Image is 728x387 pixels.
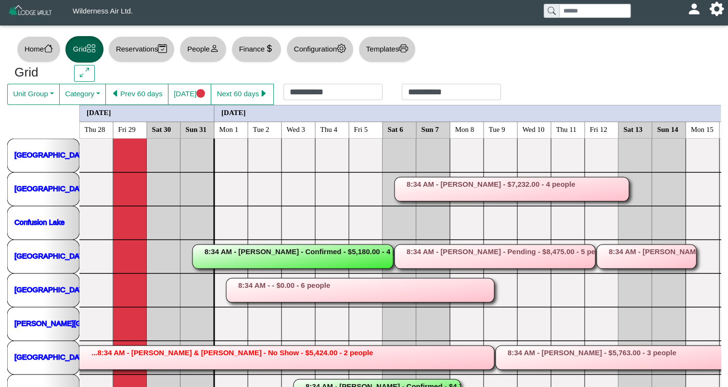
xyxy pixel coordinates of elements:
[85,125,105,133] text: Thu 28
[168,84,211,105] button: [DATE]circle fill
[111,89,120,98] svg: caret left fill
[14,352,89,361] a: [GEOGRAPHIC_DATA]
[65,36,103,63] button: Gridgrid
[691,125,714,133] text: Mon 15
[523,125,545,133] text: Wed 10
[80,68,89,77] svg: arrows angle expand
[286,36,354,63] button: Configurationgear
[287,125,305,133] text: Wed 3
[105,84,168,105] button: caret left fillPrev 60 days
[219,125,239,133] text: Mon 1
[590,125,607,133] text: Fri 12
[186,125,207,133] text: Sun 31
[556,125,576,133] text: Thu 11
[152,125,171,133] text: Sat 30
[108,36,175,63] button: Reservationscalendar2 check
[74,65,95,82] button: arrows angle expand
[489,125,505,133] text: Tue 9
[253,125,269,133] text: Tue 2
[455,125,474,133] text: Mon 8
[231,36,281,63] button: Financecurrency dollar
[690,5,698,13] svg: person fill
[399,44,408,53] svg: printer
[158,44,167,53] svg: calendar2 check
[44,44,53,53] svg: house
[421,125,439,133] text: Sun 7
[196,89,205,98] svg: circle fill
[59,84,106,105] button: Category
[8,4,53,21] img: Z
[320,125,338,133] text: Thu 4
[354,125,368,133] text: Fri 5
[221,108,246,116] text: [DATE]
[17,36,61,63] button: Homehouse
[211,84,274,105] button: Next 60 dayscaret right fill
[337,44,346,53] svg: gear
[118,125,136,133] text: Fri 29
[624,125,643,133] text: Sat 13
[265,44,274,53] svg: currency dollar
[14,285,89,293] a: [GEOGRAPHIC_DATA]
[713,5,720,13] svg: gear fill
[402,84,501,100] input: Check out
[388,125,404,133] text: Sat 6
[14,184,89,192] a: [GEOGRAPHIC_DATA]
[14,218,64,226] a: Confusion Lake
[7,84,60,105] button: Unit Group
[14,251,89,259] a: [GEOGRAPHIC_DATA]
[657,125,678,133] text: Sun 14
[87,108,111,116] text: [DATE]
[548,7,555,14] svg: search
[358,36,416,63] button: Templatesprinter
[14,319,149,327] a: [PERSON_NAME][GEOGRAPHIC_DATA]
[14,65,60,80] h3: Grid
[179,36,226,63] button: Peopleperson
[87,44,96,53] svg: grid
[210,44,219,53] svg: person
[283,84,383,100] input: Check in
[14,150,89,158] a: [GEOGRAPHIC_DATA]
[259,89,268,98] svg: caret right fill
